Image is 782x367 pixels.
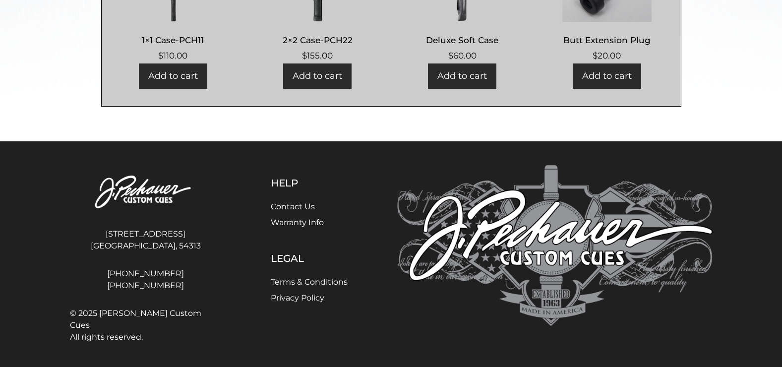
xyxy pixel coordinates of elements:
h2: 1×1 Case-PCH11 [112,31,235,49]
a: Add to cart: “2x2 Case-PCH22” [283,63,352,89]
bdi: 20.00 [593,51,621,61]
a: [PHONE_NUMBER] [70,280,222,292]
span: $ [448,51,453,61]
h5: Help [271,177,348,189]
span: © 2025 [PERSON_NAME] Custom Cues All rights reserved. [70,307,222,343]
a: Terms & Conditions [271,277,348,287]
a: Add to cart: “Butt Extension Plug” [573,63,641,89]
span: $ [302,51,307,61]
a: Contact Us [271,202,315,211]
bdi: 155.00 [302,51,333,61]
h2: Deluxe Soft Case [401,31,524,49]
a: Warranty Info [271,218,324,227]
a: [PHONE_NUMBER] [70,268,222,280]
img: Pechauer Custom Cues [397,165,713,326]
span: $ [158,51,163,61]
address: [STREET_ADDRESS] [GEOGRAPHIC_DATA], 54313 [70,224,222,256]
h2: 2×2 Case-PCH22 [256,31,379,49]
span: $ [593,51,598,61]
bdi: 60.00 [448,51,477,61]
a: Privacy Policy [271,293,324,303]
a: Add to cart: “Deluxe Soft Case” [428,63,496,89]
h5: Legal [271,252,348,264]
img: Pechauer Custom Cues [70,165,222,220]
bdi: 110.00 [158,51,187,61]
h2: Butt Extension Plug [545,31,668,49]
a: Add to cart: “1x1 Case-PCH11” [139,63,207,89]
